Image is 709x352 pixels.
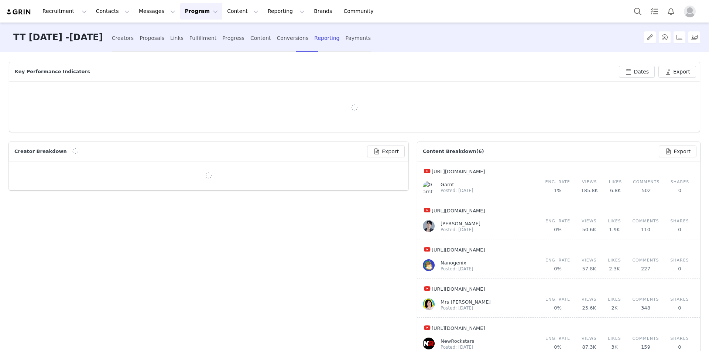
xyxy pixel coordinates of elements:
a: Brands [309,3,339,20]
p: Eng. Rate [545,218,570,225]
p: Garnt [441,181,531,188]
p: 227 [632,265,659,273]
p: Shares [671,179,689,185]
p: Eng. Rate [545,297,570,303]
p: 50.6K [582,226,597,233]
img: placeholder-profile.jpg [684,6,696,17]
button: Notifications [663,3,679,20]
div: Progress [222,28,244,48]
p: 0 [671,187,689,194]
h3: TT [DATE] -[DATE] [13,23,103,52]
img: Jimmy Kim [423,220,435,232]
span: (6) [476,148,484,154]
p: Shares [670,218,689,225]
p: 110 [632,226,659,233]
p: Views [582,218,597,225]
p: Posted: [DATE] [441,227,531,233]
img: Garnt [423,181,435,195]
button: Dates [619,66,655,78]
p: 57.8K [582,265,597,273]
p: [PERSON_NAME] [441,220,531,228]
button: Search [630,3,646,20]
p: Eng. Rate [545,179,570,185]
p: 0% [545,265,570,273]
p: 159 [632,344,659,351]
p: 0 [670,344,689,351]
p: Posted: [DATE] [441,305,531,311]
p: Mrs [PERSON_NAME] [441,298,531,306]
button: Export [367,146,405,157]
p: NewRockstars [441,338,531,345]
div: Fulfillment [189,28,216,48]
a: Community [339,3,381,20]
p: Comments [632,257,659,264]
p: Comments [632,218,659,225]
p: Posted: [DATE] [441,266,531,272]
p: 25.6K [582,304,597,312]
div: Conversions [277,28,309,48]
a: Tasks [646,3,662,20]
p: 0 [670,265,689,273]
button: Profile [679,6,703,17]
img: Nanogenix [423,259,435,271]
p: 87.3K [582,344,597,351]
p: 0 [670,304,689,312]
p: 0% [545,226,570,233]
p: 3K [608,344,621,351]
div: Content [250,28,271,48]
p: Comments [632,336,659,342]
div: Proposals [140,28,164,48]
p: Likes [608,297,621,303]
p: Eng. Rate [545,336,570,342]
span: [URL][DOMAIN_NAME] [432,247,485,253]
p: 185.8K [581,187,598,194]
button: Export [659,146,696,157]
button: Reporting [263,3,309,20]
div: Creator Breakdown [13,148,72,155]
img: Mrs Eats [423,298,435,310]
p: Nanogenix [441,259,531,267]
p: 1.9K [608,226,621,233]
p: Eng. Rate [545,257,570,264]
button: Content [223,3,263,20]
div: Payments [345,28,371,48]
p: Likes [608,257,621,264]
p: Posted: [DATE] [441,345,531,350]
button: Messages [134,3,180,20]
img: grin logo [6,8,32,16]
p: Shares [670,297,689,303]
span: [URL][DOMAIN_NAME] [432,169,485,174]
p: Posted: [DATE] [441,188,531,194]
p: Shares [670,336,689,342]
p: Comments [633,179,660,185]
p: Views [581,179,598,185]
p: Likes [609,179,622,185]
p: 0 [670,226,689,233]
p: 0% [545,304,570,312]
p: 0% [545,344,570,351]
p: Shares [670,257,689,264]
div: Key Performance Indicators [13,68,96,75]
p: 1% [545,187,570,194]
p: 502 [633,187,660,194]
div: Creators [112,28,134,48]
button: Recruitment [38,3,91,20]
p: Views [582,336,597,342]
p: Likes [608,218,621,225]
p: 348 [632,304,659,312]
p: Comments [632,297,659,303]
p: Views [582,257,597,264]
span: [URL][DOMAIN_NAME] [432,325,485,331]
p: Views [582,297,597,303]
button: Program [180,3,222,20]
button: Contacts [92,3,134,20]
p: 2K [608,304,621,312]
p: 2.3K [608,265,621,273]
img: NewRockstars [423,338,435,349]
div: Reporting [314,28,339,48]
button: Export [658,66,696,78]
p: 6.8K [609,187,622,194]
div: Links [170,28,184,48]
span: [URL][DOMAIN_NAME] [432,208,485,213]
